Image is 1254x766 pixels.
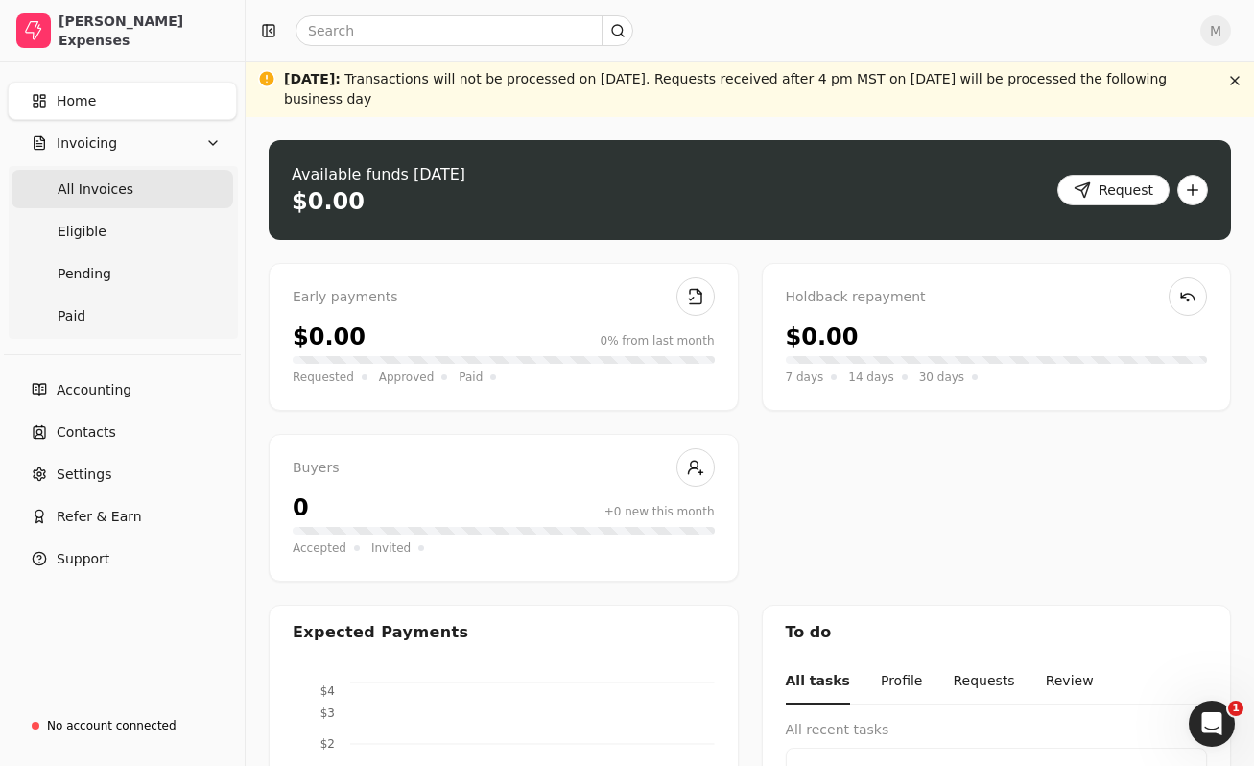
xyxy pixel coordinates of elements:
div: $0.00 [292,186,365,217]
a: Pending [12,254,233,293]
span: All Invoices [58,180,133,200]
button: M [1200,15,1231,46]
span: Support [57,549,109,569]
div: All recent tasks [786,720,1208,740]
span: Invited [371,539,411,558]
div: To do [763,606,1231,659]
div: Expected Payments [293,621,468,644]
span: Eligible [58,222,106,242]
span: 7 days [786,368,824,387]
a: Paid [12,297,233,335]
span: Refer & Earn [57,507,142,527]
a: Contacts [8,413,237,451]
div: Available funds [DATE] [292,163,465,186]
span: Home [57,91,96,111]
tspan: $2 [320,737,335,751]
span: 30 days [919,368,964,387]
iframe: Intercom live chat [1189,701,1235,747]
a: Settings [8,455,237,493]
div: $0.00 [786,320,859,354]
a: Eligible [12,212,233,251]
span: Settings [57,465,111,485]
button: Review [1046,659,1094,705]
div: [PERSON_NAME] Expenses [59,12,228,50]
button: Requests [953,659,1014,705]
span: Invoicing [57,133,117,154]
span: 14 days [848,368,893,387]
div: 0% from last month [601,332,715,349]
span: Pending [58,264,111,284]
div: Early payments [293,287,715,308]
div: No account connected [47,717,177,734]
a: All Invoices [12,170,233,208]
div: $0.00 [293,320,366,354]
tspan: $4 [320,684,335,698]
div: Holdback repayment [786,287,1208,308]
button: Invoicing [8,124,237,162]
tspan: $3 [320,706,335,720]
a: Accounting [8,371,237,409]
span: 1 [1228,701,1243,716]
button: Profile [881,659,923,705]
span: Paid [58,306,85,326]
span: Requested [293,368,354,387]
div: Buyers [293,458,715,479]
span: Contacts [57,422,116,443]
span: [DATE] : [284,71,341,86]
span: Accepted [293,539,346,558]
button: Refer & Earn [8,497,237,536]
button: Support [8,539,237,578]
a: Home [8,82,237,120]
input: Search [296,15,633,46]
div: +0 new this month [604,503,715,520]
div: 0 [293,491,309,525]
div: Transactions will not be processed on [DATE]. Requests received after 4 pm MST on [DATE] will be ... [284,69,1216,109]
button: Request [1057,175,1170,205]
span: Accounting [57,380,131,400]
span: Approved [379,368,435,387]
a: No account connected [8,708,237,743]
button: All tasks [786,659,850,705]
span: Paid [459,368,483,387]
